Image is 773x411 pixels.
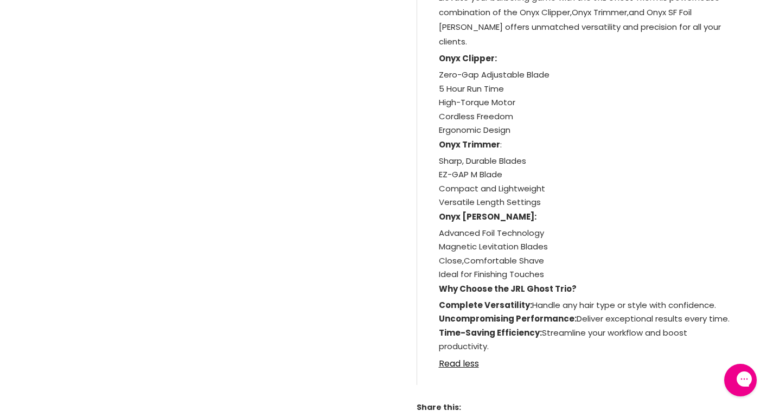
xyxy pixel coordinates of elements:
[439,83,504,94] span: 5 Hour Run Time
[439,168,738,182] li: EZ-GAP M Blade
[439,196,541,208] span: Versatile Length Settings
[439,7,721,47] span: and Onyx SF Foil [PERSON_NAME] offers unmatched versatility and precision for all your clients.
[439,283,577,294] strong: Why Choose the JRL Ghost Trio?
[577,313,730,324] span: Deliver exceptional results every time.
[439,69,550,80] span: Zero-Gap Adjustable Blade
[439,268,544,280] span: Ideal for Finishing Touches
[439,327,542,338] strong: Time-Saving Efficiency:
[439,137,738,154] p: :
[439,255,464,266] span: Close,
[439,241,548,252] span: Magnetic Levitation Blades
[464,255,544,266] span: Comfortable Shave
[439,298,738,312] li: Handle any hair type or style with confidence.
[439,124,510,136] span: Ergonomic Design
[439,139,500,150] strong: Onyx Trimmer
[439,154,738,168] li: Sharp, Durable Blades
[719,360,762,400] iframe: Gorgias live chat messenger
[439,327,687,352] span: Streamline your workflow and boost productivity.
[439,97,515,108] span: High-Torque Motor
[439,53,497,64] strong: Onyx Clipper:
[439,227,544,239] span: Advanced Foil Technology
[439,299,532,311] strong: Complete Versatility:
[439,183,545,194] span: Compact and Lightweight
[439,313,577,324] strong: Uncompromising Performance:
[439,352,738,369] a: Read less
[572,7,629,18] span: Onyx Trimmer,
[439,211,536,222] strong: Onyx [PERSON_NAME]:
[439,111,513,122] span: Cordless Freedom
